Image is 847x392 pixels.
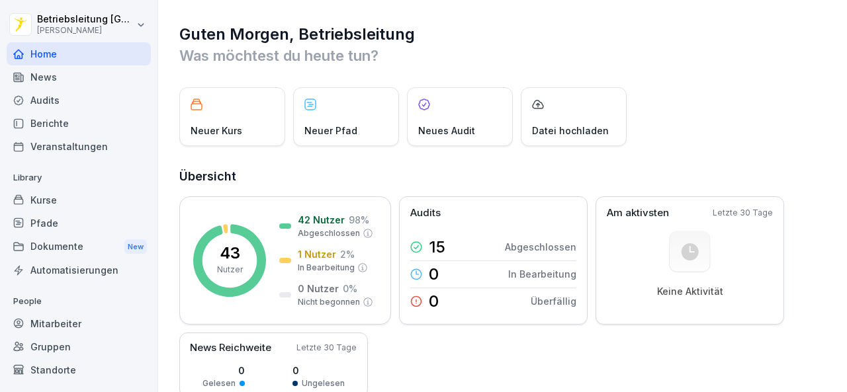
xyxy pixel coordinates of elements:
div: Dokumente [7,235,151,259]
p: Letzte 30 Tage [296,342,357,354]
a: Automatisierungen [7,258,151,282]
h1: Guten Morgen, Betriebsleitung [179,24,827,45]
p: Keine Aktivität [657,286,723,297]
p: Library [7,167,151,188]
p: 0 [202,364,245,377]
p: Gelesen [202,377,236,389]
a: Kurse [7,188,151,212]
a: Gruppen [7,335,151,358]
h2: Übersicht [179,167,827,186]
a: Veranstaltungen [7,135,151,158]
a: Pfade [7,212,151,235]
p: 42 Nutzer [298,213,345,227]
p: Abgeschlossen [505,240,576,254]
p: 0 Nutzer [298,282,339,295]
p: People [7,291,151,312]
p: Audits [410,206,441,221]
a: News [7,65,151,89]
p: Datei hochladen [532,124,609,137]
a: Audits [7,89,151,112]
p: News Reichweite [190,340,271,356]
p: Abgeschlossen [298,227,360,239]
p: 0 % [343,282,357,295]
a: Standorte [7,358,151,381]
p: 43 [220,245,240,261]
a: Home [7,42,151,65]
p: 0 [429,294,439,309]
p: [PERSON_NAME] [37,26,134,35]
p: 2 % [340,247,355,261]
p: 15 [429,239,445,255]
p: 98 % [349,213,369,227]
p: In Bearbeitung [298,262,355,274]
a: Berichte [7,112,151,135]
a: DokumenteNew [7,235,151,259]
p: Neuer Kurs [191,124,242,137]
p: Überfällig [531,294,576,308]
a: Mitarbeiter [7,312,151,335]
div: New [124,239,147,255]
p: Ungelesen [302,377,345,389]
p: 0 [429,266,439,282]
p: 0 [292,364,345,377]
p: Nutzer [217,264,243,276]
p: Was möchtest du heute tun? [179,45,827,66]
p: Am aktivsten [607,206,669,221]
p: Letzte 30 Tage [713,207,773,219]
p: Neuer Pfad [304,124,357,137]
p: 1 Nutzer [298,247,336,261]
p: Neues Audit [418,124,475,137]
p: Nicht begonnen [298,296,360,308]
p: In Bearbeitung [508,267,576,281]
p: Betriebsleitung [GEOGRAPHIC_DATA] [37,14,134,25]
